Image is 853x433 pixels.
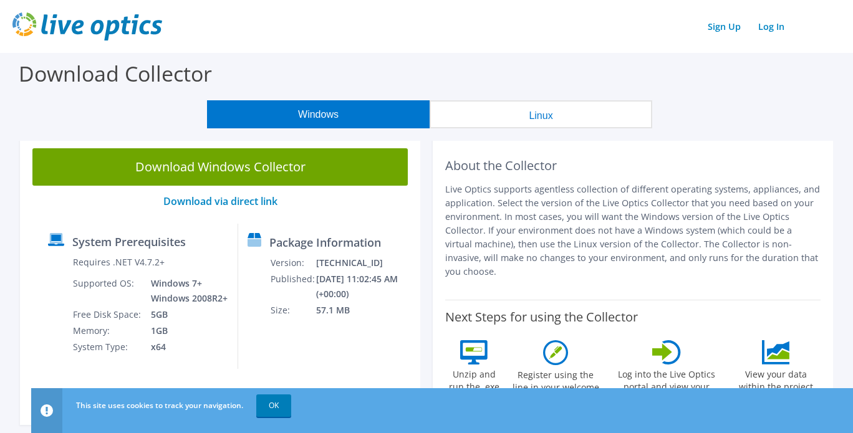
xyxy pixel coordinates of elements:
label: System Prerequisites [72,236,186,248]
label: Next Steps for using the Collector [445,310,638,325]
a: Sign Up [701,17,747,36]
td: System Type: [72,339,142,355]
td: Supported OS: [72,275,142,307]
a: Download Windows Collector [32,148,408,186]
td: Size: [270,302,316,318]
label: Log into the Live Optics portal and view your project [609,364,725,406]
span: This site uses cookies to track your navigation. [76,400,243,411]
label: Package Information [269,236,381,249]
label: Download Collector [19,59,212,88]
td: 57.1 MB [316,302,415,318]
td: Free Disk Space: [72,307,142,323]
img: live_optics_svg.svg [12,12,162,40]
td: [TECHNICAL_ID] [316,255,415,271]
a: Download via direct link [163,194,277,208]
h2: About the Collector [445,158,821,173]
td: 1GB [142,323,228,339]
td: Published: [270,271,316,302]
td: Memory: [72,323,142,339]
p: Live Optics supports agentless collection of different operating systems, appliances, and applica... [445,183,821,278]
a: OK [256,394,291,417]
td: Version: [270,255,316,271]
a: Log In [752,17,791,36]
td: x64 [142,339,228,355]
td: [DATE] 11:02:45 AM (+00:00) [316,271,415,302]
td: 5GB [142,307,228,323]
label: Register using the line in your welcome email [509,365,602,406]
label: Unzip and run the .exe [445,364,503,393]
button: Windows [207,100,430,128]
button: Linux [430,100,652,128]
label: View your data within the project [731,364,821,393]
td: Windows 7+ Windows 2008R2+ [142,275,228,307]
label: Requires .NET V4.7.2+ [73,256,165,269]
